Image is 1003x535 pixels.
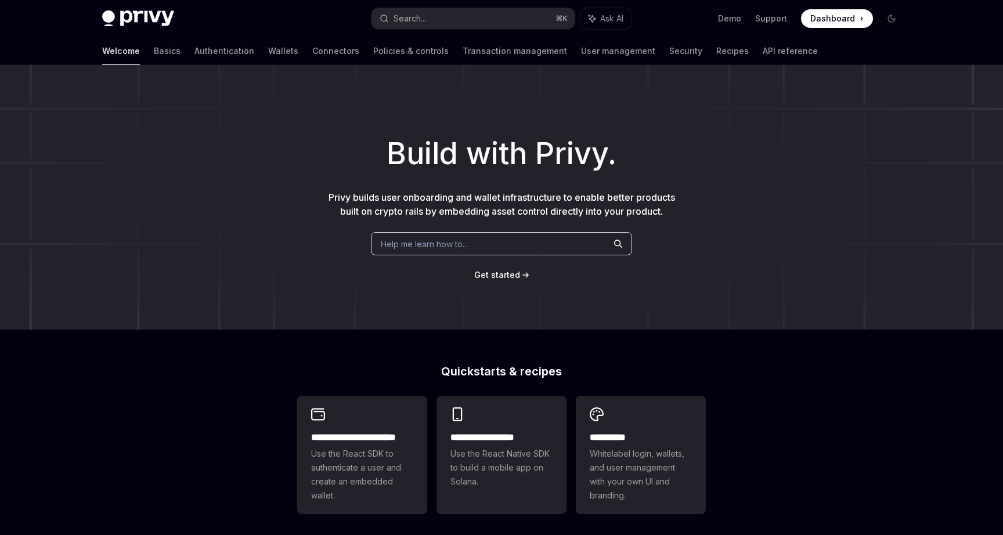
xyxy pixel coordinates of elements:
span: Use the React SDK to authenticate a user and create an embedded wallet. [311,447,413,503]
div: Search... [394,12,426,26]
span: Ask AI [600,13,623,24]
a: **** *****Whitelabel login, wallets, and user management with your own UI and branding. [576,396,706,514]
button: Ask AI [580,8,632,29]
a: Authentication [194,37,254,65]
span: Get started [474,270,520,280]
img: dark logo [102,10,174,27]
a: Welcome [102,37,140,65]
a: Demo [718,13,741,24]
a: API reference [763,37,818,65]
button: Search...⌘K [371,8,575,29]
span: Dashboard [810,13,855,24]
h2: Quickstarts & recipes [297,366,706,377]
a: Transaction management [463,37,567,65]
a: Recipes [716,37,749,65]
a: Wallets [268,37,298,65]
a: Connectors [312,37,359,65]
a: **** **** **** ***Use the React Native SDK to build a mobile app on Solana. [436,396,567,514]
a: Dashboard [801,9,873,28]
h1: Build with Privy. [19,131,984,176]
span: Whitelabel login, wallets, and user management with your own UI and branding. [590,447,692,503]
a: Support [755,13,787,24]
span: Help me learn how to… [381,238,469,250]
a: Get started [474,269,520,281]
a: Security [669,37,702,65]
a: Basics [154,37,181,65]
button: Toggle dark mode [882,9,901,28]
span: Use the React Native SDK to build a mobile app on Solana. [450,447,553,489]
span: ⌘ K [555,14,568,23]
a: User management [581,37,655,65]
span: Privy builds user onboarding and wallet infrastructure to enable better products built on crypto ... [329,191,675,217]
a: Policies & controls [373,37,449,65]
